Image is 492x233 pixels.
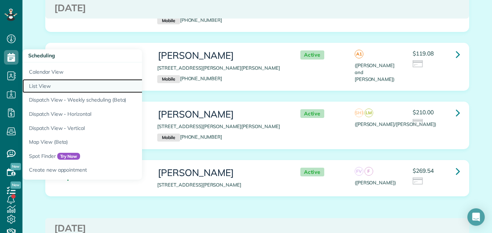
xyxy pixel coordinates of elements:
span: New [11,163,21,170]
span: Active [300,50,324,60]
a: Map View (Beta) [22,135,204,149]
span: SH1 [355,109,363,117]
img: icon_credit_card_neutral-3d9a980bd25ce6dbb0f2033d7200983694762465c175678fcbc2d8f4bc43548e.png [413,119,424,127]
p: [STREET_ADDRESS][PERSON_NAME][PERSON_NAME] [157,65,285,71]
a: Dispatch View - Vertical [22,121,204,135]
a: Mobile[PHONE_NUMBER] [157,75,222,81]
span: ([PERSON_NAME]/[PERSON_NAME]) [355,121,436,127]
span: FV [355,167,363,176]
small: Mobile [157,17,180,25]
span: A1 [355,50,363,58]
span: Scheduling [28,52,55,59]
a: Mobile[PHONE_NUMBER] [157,17,222,23]
a: Mobile[PHONE_NUMBER] [157,134,222,140]
div: Open Intercom Messenger [467,208,485,226]
a: Calendar View [22,62,204,79]
span: $269.54 [413,167,434,174]
h3: [PERSON_NAME] [157,50,285,61]
a: Create new appointment [22,163,204,180]
span: F [364,167,373,176]
a: Dispatch View - Weekly scheduling (Beta) [22,93,204,107]
p: [STREET_ADDRESS][PERSON_NAME][PERSON_NAME] [157,123,285,130]
span: Active [300,109,324,118]
a: Dispatch View - Horizontal [22,107,204,121]
span: $210.00 [413,109,434,116]
a: Spot FinderTry Now [22,149,204,163]
span: ([PERSON_NAME]) [355,180,396,185]
a: List View [22,79,204,93]
img: icon_credit_card_neutral-3d9a980bd25ce6dbb0f2033d7200983694762465c175678fcbc2d8f4bc43548e.png [413,177,424,185]
span: Try Now [57,153,80,160]
h3: [DATE] [54,3,460,13]
p: [STREET_ADDRESS][PERSON_NAME] [157,181,285,188]
span: New [11,181,21,189]
span: LM [364,109,373,117]
h3: [PERSON_NAME] [157,168,285,178]
span: $119.08 [413,50,434,57]
h3: [PERSON_NAME] [157,109,285,120]
small: Mobile [157,134,180,142]
img: icon_credit_card_neutral-3d9a980bd25ce6dbb0f2033d7200983694762465c175678fcbc2d8f4bc43548e.png [413,60,424,68]
span: Active [300,168,324,177]
small: Mobile [157,75,180,83]
span: ([PERSON_NAME] and [PERSON_NAME]) [355,62,395,82]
